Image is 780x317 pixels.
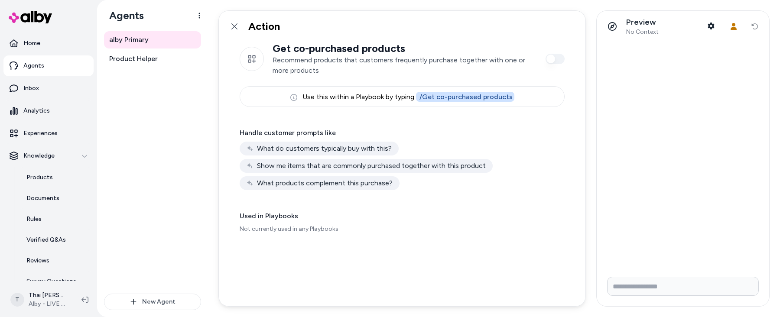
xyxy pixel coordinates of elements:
span: T [10,293,24,307]
p: Recommend products that customers frequently purchase together with one or more products [273,55,537,76]
a: Rules [18,209,94,230]
img: alby Logo [9,11,52,23]
a: Product Helper [104,50,201,68]
h2: Get co-purchased products [273,42,537,55]
a: Agents [3,55,94,76]
button: TThai [PERSON_NAME]Alby - LIVE on [DOMAIN_NAME] [5,286,75,314]
p: Knowledge [23,152,55,160]
div: What products complement this purchase? [240,176,400,190]
a: Inbox [3,78,94,99]
p: Verified Q&As [26,236,66,244]
div: Show me items that are commonly purchased together with this product [240,159,493,173]
h1: Agents [102,9,144,22]
p: Inbox [23,84,39,93]
p: Not currently used in any Playbooks [240,225,565,233]
button: Knowledge [3,146,94,166]
a: Reviews [18,250,94,271]
p: Products [26,173,53,182]
p: Preview [626,17,659,27]
div: What do customers typically buy with this? [240,142,399,155]
div: Use this within a Playbook by typing [240,86,565,107]
a: Verified Q&As [18,230,94,250]
span: Product Helper [109,54,158,64]
p: Rules [26,215,42,223]
span: / Get co-purchased products [416,92,514,102]
p: Thai [PERSON_NAME] [29,291,68,300]
a: Products [18,167,94,188]
a: Survey Questions [18,271,94,292]
p: Documents [26,194,59,203]
input: Write your prompt here [607,277,759,296]
h1: Action [248,19,280,33]
a: Home [3,33,94,54]
p: Reviews [26,256,49,265]
p: Survey Questions [26,277,76,286]
span: alby Primary [109,35,149,45]
p: Used in Playbooks [240,211,565,221]
span: Alby - LIVE on [DOMAIN_NAME] [29,300,68,308]
button: New Agent [104,294,201,310]
a: Documents [18,188,94,209]
a: Analytics [3,100,94,121]
span: No Context [626,28,659,36]
p: Agents [23,61,44,70]
p: Analytics [23,107,50,115]
p: Home [23,39,40,48]
a: Experiences [3,123,94,144]
p: Handle customer prompts like [240,128,565,138]
p: Experiences [23,129,58,138]
a: alby Primary [104,31,201,49]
